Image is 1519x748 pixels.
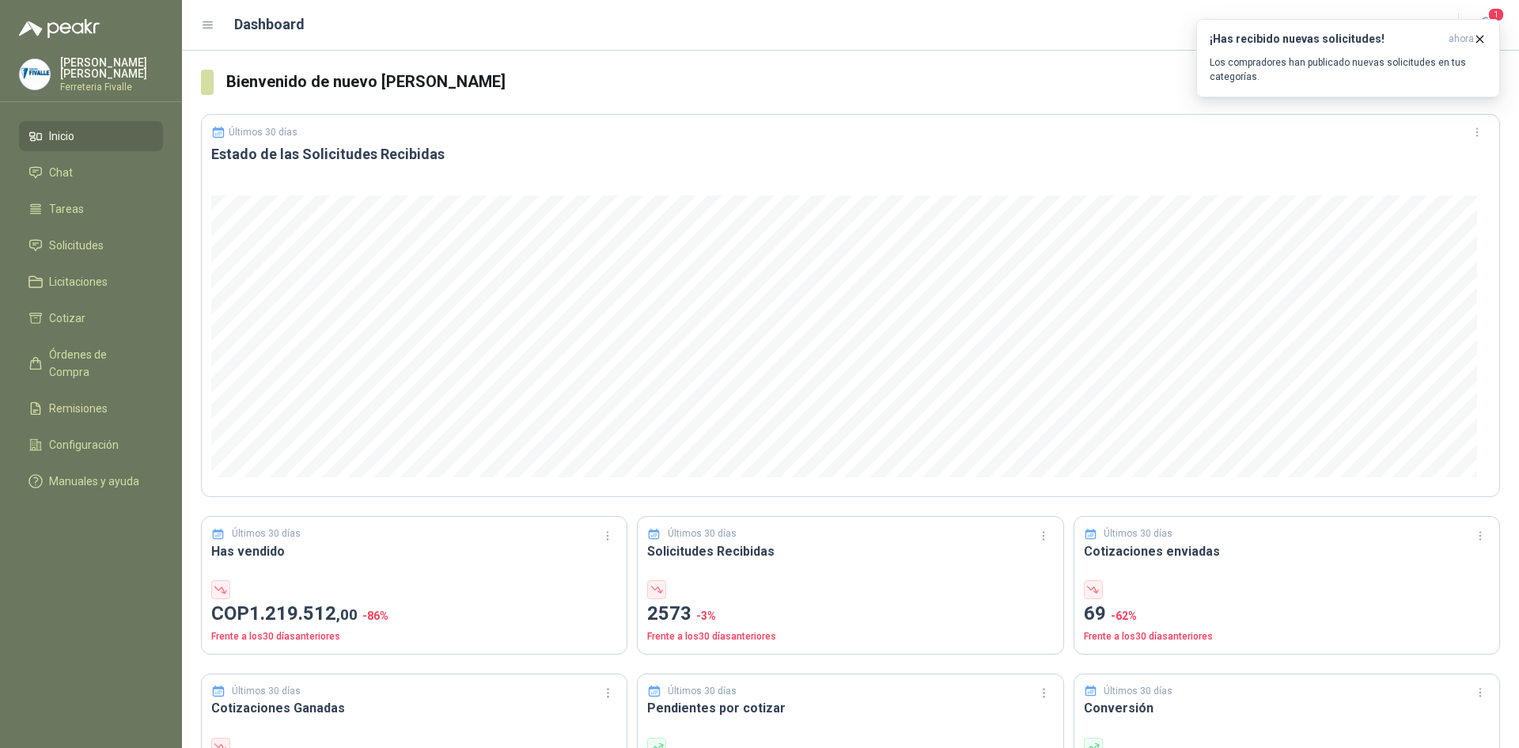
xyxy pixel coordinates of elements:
[19,430,163,460] a: Configuración
[362,609,388,622] span: -86 %
[19,194,163,224] a: Tareas
[49,473,139,490] span: Manuales y ayuda
[1084,629,1490,644] p: Frente a los 30 días anteriores
[49,273,108,290] span: Licitaciones
[19,267,163,297] a: Licitaciones
[234,13,305,36] h1: Dashboard
[19,230,163,260] a: Solicitudes
[1449,32,1474,46] span: ahora
[49,400,108,417] span: Remisiones
[19,158,163,188] a: Chat
[49,164,73,181] span: Chat
[60,82,163,92] p: Ferreteria Fivalle
[696,609,716,622] span: -3 %
[1084,698,1490,718] h3: Conversión
[49,346,148,381] span: Órdenes de Compra
[1084,599,1490,629] p: 69
[647,599,1053,629] p: 2573
[232,526,301,541] p: Últimos 30 días
[19,340,163,387] a: Órdenes de Compra
[226,70,1500,94] h3: Bienvenido de nuevo [PERSON_NAME]
[1210,32,1442,46] h3: ¡Has recibido nuevas solicitudes!
[1111,609,1137,622] span: -62 %
[19,393,163,423] a: Remisiones
[49,237,104,254] span: Solicitudes
[1472,11,1500,40] button: 1
[19,19,100,38] img: Logo peakr
[49,127,74,145] span: Inicio
[20,59,50,89] img: Company Logo
[249,602,358,625] span: 1.219.512
[19,466,163,496] a: Manuales y ayuda
[211,599,617,629] p: COP
[1104,684,1172,699] p: Últimos 30 días
[211,698,617,718] h3: Cotizaciones Ganadas
[49,200,84,218] span: Tareas
[60,57,163,79] p: [PERSON_NAME] [PERSON_NAME]
[668,684,737,699] p: Últimos 30 días
[647,698,1053,718] h3: Pendientes por cotizar
[336,606,358,624] span: ,00
[1104,526,1172,541] p: Últimos 30 días
[211,629,617,644] p: Frente a los 30 días anteriores
[1084,541,1490,561] h3: Cotizaciones enviadas
[232,684,301,699] p: Últimos 30 días
[19,121,163,151] a: Inicio
[211,541,617,561] h3: Has vendido
[229,127,297,138] p: Últimos 30 días
[49,436,119,454] span: Configuración
[1210,55,1487,84] p: Los compradores han publicado nuevas solicitudes en tus categorías.
[647,629,1053,644] p: Frente a los 30 días anteriores
[1196,19,1500,97] button: ¡Has recibido nuevas solicitudes!ahora Los compradores han publicado nuevas solicitudes en tus ca...
[1487,7,1505,22] span: 1
[668,526,737,541] p: Últimos 30 días
[211,145,1490,164] h3: Estado de las Solicitudes Recibidas
[49,309,85,327] span: Cotizar
[19,303,163,333] a: Cotizar
[647,541,1053,561] h3: Solicitudes Recibidas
